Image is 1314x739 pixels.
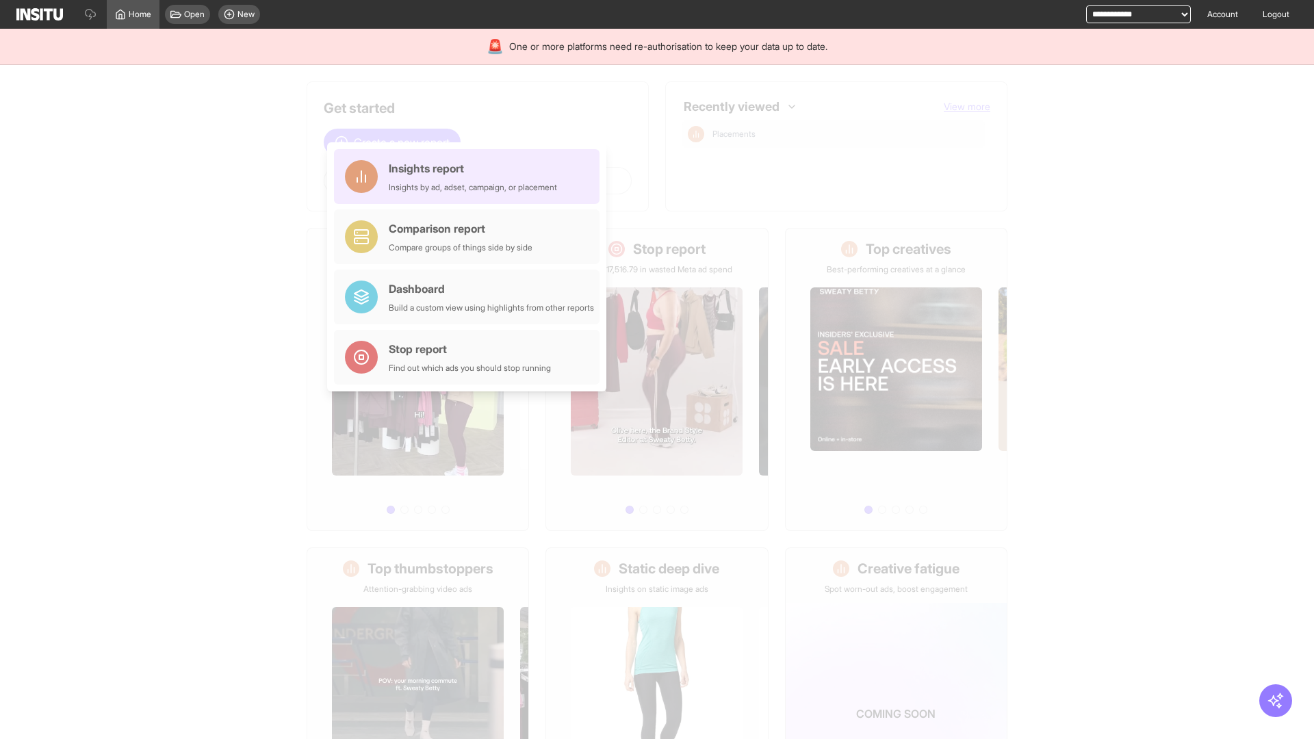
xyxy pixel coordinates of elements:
[389,182,557,193] div: Insights by ad, adset, campaign, or placement
[389,363,551,374] div: Find out which ads you should stop running
[389,302,594,313] div: Build a custom view using highlights from other reports
[184,9,205,20] span: Open
[237,9,255,20] span: New
[16,8,63,21] img: Logo
[389,281,594,297] div: Dashboard
[509,40,827,53] span: One or more platforms need re-authorisation to keep your data up to date.
[389,160,557,177] div: Insights report
[389,341,551,357] div: Stop report
[389,242,532,253] div: Compare groups of things side by side
[487,37,504,56] div: 🚨
[389,220,532,237] div: Comparison report
[129,9,151,20] span: Home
